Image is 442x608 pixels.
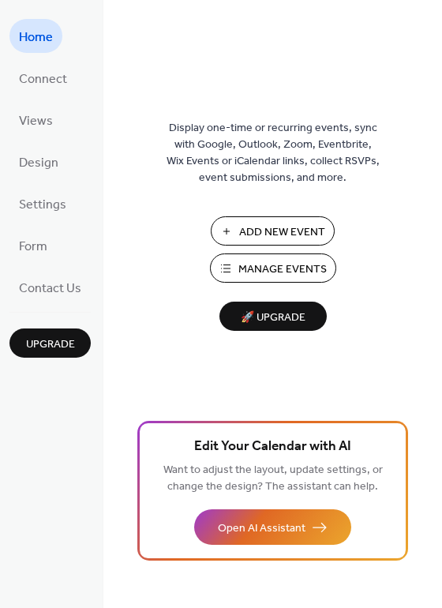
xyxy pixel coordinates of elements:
[19,109,53,133] span: Views
[9,328,91,358] button: Upgrade
[9,61,77,95] a: Connect
[210,253,336,283] button: Manage Events
[218,520,305,537] span: Open AI Assistant
[194,436,351,458] span: Edit Your Calendar with AI
[219,302,327,331] button: 🚀 Upgrade
[239,224,325,241] span: Add New Event
[167,120,380,186] span: Display one-time or recurring events, sync with Google, Outlook, Zoom, Eventbrite, Wix Events or ...
[19,151,58,175] span: Design
[19,235,47,259] span: Form
[19,276,81,301] span: Contact Us
[9,144,68,178] a: Design
[19,67,67,92] span: Connect
[19,193,66,217] span: Settings
[9,19,62,53] a: Home
[9,186,76,220] a: Settings
[194,509,351,545] button: Open AI Assistant
[238,261,327,278] span: Manage Events
[26,336,75,353] span: Upgrade
[9,270,91,304] a: Contact Us
[163,460,383,497] span: Want to adjust the layout, update settings, or change the design? The assistant can help.
[9,228,57,262] a: Form
[211,216,335,246] button: Add New Event
[9,103,62,137] a: Views
[19,25,53,50] span: Home
[229,307,317,328] span: 🚀 Upgrade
